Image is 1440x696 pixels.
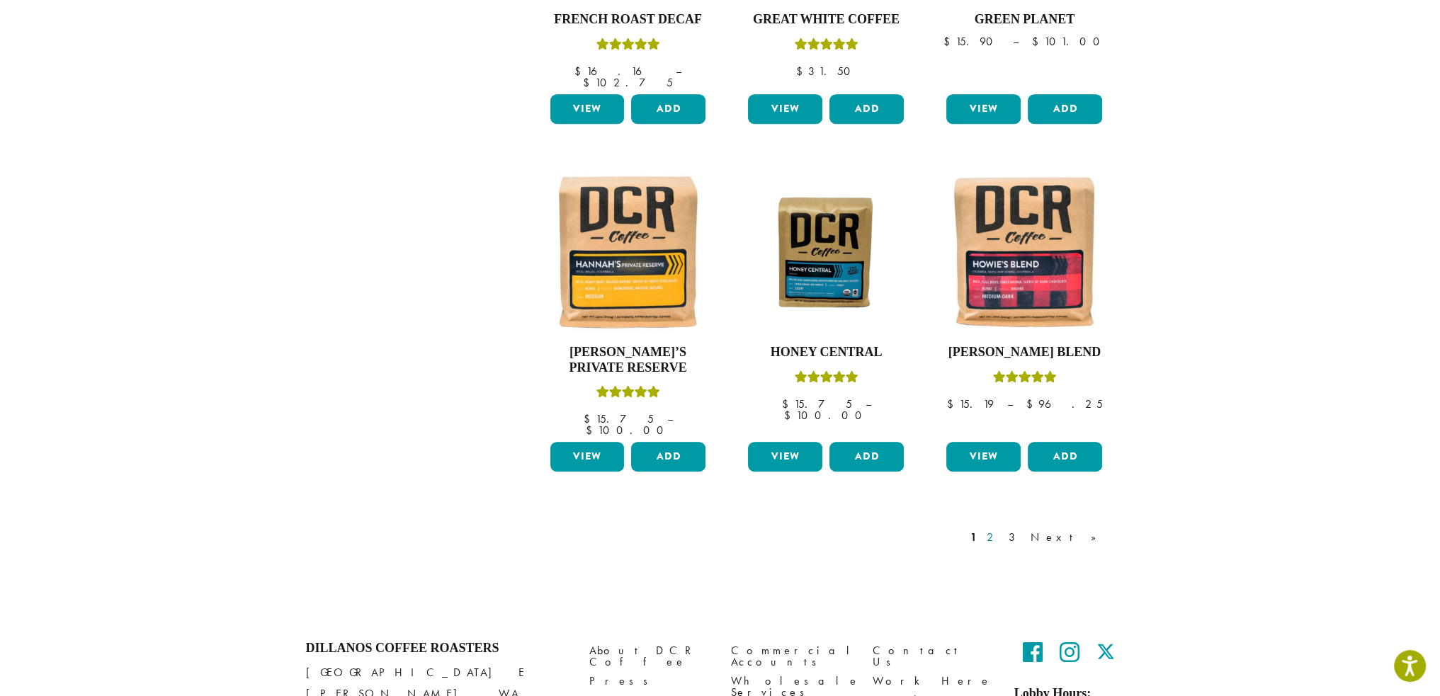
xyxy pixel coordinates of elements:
[795,64,856,79] bdi: 31.50
[574,64,586,79] span: $
[946,397,993,411] bdi: 15.19
[744,171,907,436] a: Honey CentralRated 5.00 out of 5
[583,75,673,90] bdi: 102.75
[1026,397,1102,411] bdi: 96.25
[794,369,858,390] div: Rated 5.00 out of 5
[784,408,868,423] bdi: 100.00
[943,34,999,49] bdi: 15.90
[731,641,851,671] a: Commercial Accounts
[586,423,670,438] bdi: 100.00
[943,34,955,49] span: $
[744,345,907,360] h4: Honey Central
[744,12,907,28] h4: Great White Coffee
[631,442,705,472] button: Add
[546,171,709,333] img: Hannahs-Private-Reserve-12oz-300x300.jpg
[795,64,807,79] span: $
[1031,34,1043,49] span: $
[784,408,796,423] span: $
[748,442,822,472] a: View
[547,12,710,28] h4: French Roast Decaf
[992,369,1056,390] div: Rated 4.67 out of 5
[946,397,958,411] span: $
[1031,34,1106,49] bdi: 101.00
[943,12,1106,28] h4: Green Planet
[744,191,907,313] img: Honey-Central-stock-image-fix-1200-x-900.png
[781,397,793,411] span: $
[586,423,598,438] span: $
[583,411,653,426] bdi: 15.75
[943,345,1106,360] h4: [PERSON_NAME] Blend
[865,397,871,411] span: –
[306,641,568,656] h4: Dillanos Coffee Roasters
[574,64,662,79] bdi: 16.16
[596,384,659,405] div: Rated 5.00 out of 5
[667,411,672,426] span: –
[829,442,904,472] button: Add
[589,641,710,671] a: About DCR Coffee
[550,94,625,124] a: View
[984,529,1002,546] a: 2
[547,171,710,436] a: [PERSON_NAME]’s Private ReserveRated 5.00 out of 5
[943,171,1106,436] a: [PERSON_NAME] BlendRated 4.67 out of 5
[1028,94,1102,124] button: Add
[946,442,1021,472] a: View
[1012,34,1018,49] span: –
[873,641,993,671] a: Contact Us
[1028,529,1109,546] a: Next »
[748,94,822,124] a: View
[1007,397,1012,411] span: –
[873,671,993,690] a: Work Here
[1028,442,1102,472] button: Add
[676,64,681,79] span: –
[547,345,710,375] h4: [PERSON_NAME]’s Private Reserve
[968,529,980,546] a: 1
[596,36,659,57] div: Rated 5.00 out of 5
[550,442,625,472] a: View
[794,36,858,57] div: Rated 5.00 out of 5
[631,94,705,124] button: Add
[943,171,1106,333] img: Howies-Blend-12oz-300x300.jpg
[781,397,851,411] bdi: 15.75
[946,94,1021,124] a: View
[829,94,904,124] button: Add
[1006,529,1024,546] a: 3
[1026,397,1038,411] span: $
[583,411,595,426] span: $
[583,75,595,90] span: $
[589,671,710,690] a: Press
